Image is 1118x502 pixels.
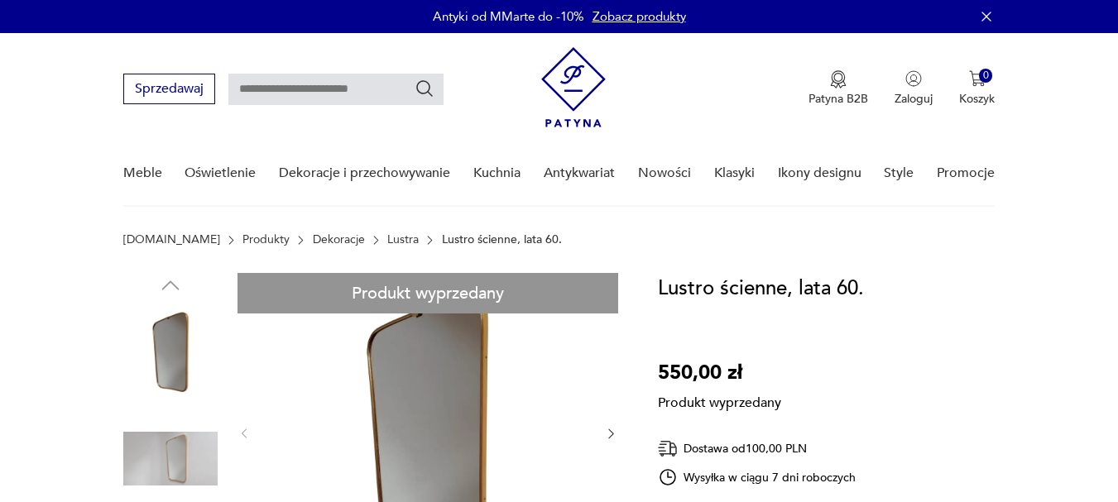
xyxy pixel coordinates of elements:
img: Ikona medalu [830,70,847,88]
a: Dekoracje i przechowywanie [279,141,450,205]
a: Klasyki [714,141,755,205]
img: Patyna - sklep z meblami i dekoracjami vintage [541,47,606,127]
button: Szukaj [415,79,434,98]
a: Nowości [638,141,691,205]
a: Lustra [387,233,419,246]
a: Ikona medaluPatyna B2B [809,70,868,107]
p: Produkt wyprzedany [658,389,781,412]
button: Patyna B2B [809,70,868,107]
a: Sprzedawaj [123,84,215,96]
p: Patyna B2B [809,91,868,107]
p: Antyki od MMarte do -10% [433,8,584,25]
a: Promocje [937,141,995,205]
a: Antykwariat [544,141,615,205]
a: Style [884,141,914,205]
button: Zaloguj [895,70,933,107]
div: 0 [979,69,993,83]
p: Zaloguj [895,91,933,107]
img: Ikonka użytkownika [905,70,922,87]
a: Kuchnia [473,141,521,205]
p: Koszyk [959,91,995,107]
a: [DOMAIN_NAME] [123,233,220,246]
a: Ikony designu [778,141,861,205]
div: Wysyłka w ciągu 7 dni roboczych [658,467,856,487]
img: Ikona dostawy [658,438,678,459]
h1: Lustro ścienne, lata 60. [658,273,864,304]
img: Ikona koszyka [969,70,986,87]
p: Lustro ścienne, lata 60. [442,233,562,246]
a: Produkty [242,233,290,246]
a: Oświetlenie [185,141,256,205]
p: 550,00 zł [658,357,781,389]
button: 0Koszyk [959,70,995,107]
a: Dekoracje [313,233,365,246]
button: Sprzedawaj [123,74,215,104]
a: Zobacz produkty [593,8,686,25]
div: Dostawa od 100,00 PLN [658,438,856,459]
a: Meble [123,141,162,205]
